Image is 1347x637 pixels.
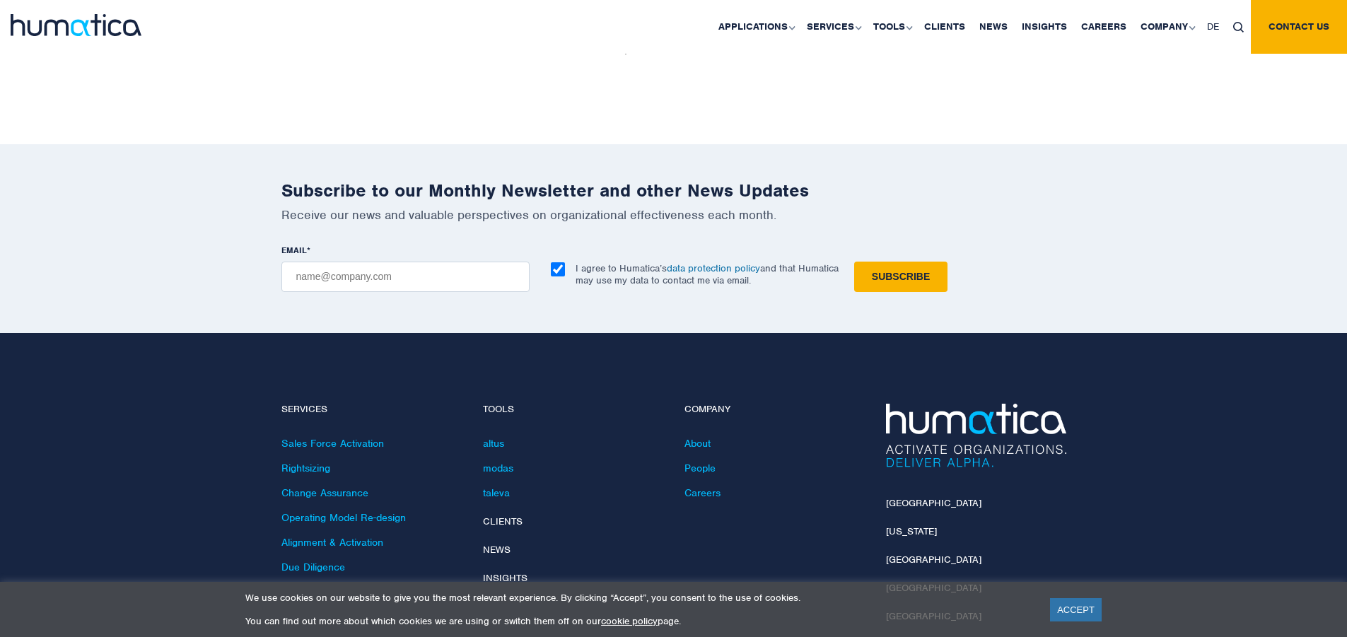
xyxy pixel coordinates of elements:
[281,561,345,573] a: Due Diligence
[1233,22,1244,33] img: search_icon
[854,262,947,292] input: Subscribe
[483,572,527,584] a: Insights
[684,486,721,499] a: Careers
[483,544,511,556] a: News
[1050,598,1102,621] a: ACCEPT
[281,437,384,450] a: Sales Force Activation
[601,615,658,627] a: cookie policy
[684,462,716,474] a: People
[483,462,513,474] a: modas
[281,486,368,499] a: Change Assurance
[667,262,760,274] a: data protection policy
[886,404,1066,467] img: Humatica
[483,486,510,499] a: taleva
[281,262,530,292] input: name@company.com
[281,180,1066,201] h2: Subscribe to our Monthly Newsletter and other News Updates
[483,437,504,450] a: altus
[11,14,141,36] img: logo
[886,554,981,566] a: [GEOGRAPHIC_DATA]
[576,262,839,286] p: I agree to Humatica’s and that Humatica may use my data to contact me via email.
[245,592,1032,604] p: We use cookies on our website to give you the most relevant experience. By clicking “Accept”, you...
[245,615,1032,627] p: You can find out more about which cookies we are using or switch them off on our page.
[281,245,307,256] span: EMAIL
[684,437,711,450] a: About
[281,404,462,416] h4: Services
[886,525,937,537] a: [US_STATE]
[1207,21,1219,33] span: DE
[483,404,663,416] h4: Tools
[551,262,565,276] input: I agree to Humatica’sdata protection policyand that Humatica may use my data to contact me via em...
[281,536,383,549] a: Alignment & Activation
[684,404,865,416] h4: Company
[281,511,406,524] a: Operating Model Re-design
[483,515,523,527] a: Clients
[281,207,1066,223] p: Receive our news and valuable perspectives on organizational effectiveness each month.
[281,462,330,474] a: Rightsizing
[886,497,981,509] a: [GEOGRAPHIC_DATA]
